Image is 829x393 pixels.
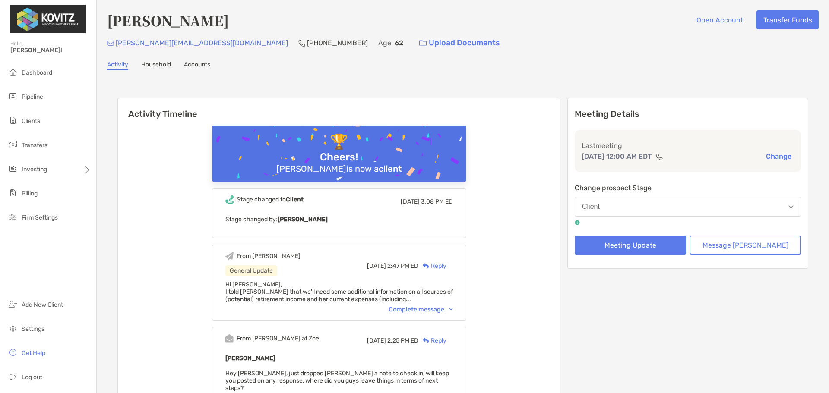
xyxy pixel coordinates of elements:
[286,196,304,203] b: Client
[8,323,18,333] img: settings icon
[225,265,277,276] div: General Update
[107,41,114,46] img: Email Icon
[326,133,351,151] div: 🏆
[690,10,750,29] button: Open Account
[367,262,386,270] span: [DATE]
[22,349,45,357] span: Get Help
[225,252,234,260] img: Event icon
[22,166,47,173] span: Investing
[8,299,18,309] img: add_new_client icon
[389,306,453,313] div: Complete message
[225,195,234,204] img: Event icon
[225,355,275,362] b: [PERSON_NAME]
[184,61,210,70] a: Accounts
[401,198,420,205] span: [DATE]
[379,163,402,174] b: client
[237,196,304,203] div: Stage changed to
[387,262,418,270] span: 2:47 PM ED
[22,141,47,149] span: Transfers
[582,140,794,151] p: Last meeting
[212,126,466,200] img: Confetti
[107,61,128,70] a: Activity
[575,109,801,119] p: Meeting Details
[655,153,663,160] img: communication type
[225,281,453,303] span: Hi [PERSON_NAME], I told [PERSON_NAME] that we'll need some additional information on all sources...
[421,198,453,205] span: 3:08 PM ED
[582,151,652,162] p: [DATE] 12:00 AM EDT
[690,236,801,255] button: Message [PERSON_NAME]
[395,38,403,48] p: 62
[116,38,288,48] p: [PERSON_NAME][EMAIL_ADDRESS][DOMAIN_NAME]
[22,69,52,76] span: Dashboard
[22,190,38,197] span: Billing
[8,212,18,222] img: firm-settings icon
[788,205,794,208] img: Open dropdown arrow
[298,40,305,47] img: Phone Icon
[22,374,42,381] span: Log out
[10,3,86,35] img: Zoe Logo
[8,115,18,126] img: clients icon
[22,93,43,101] span: Pipeline
[575,236,686,255] button: Meeting Update
[107,10,229,30] h4: [PERSON_NAME]
[8,67,18,77] img: dashboard icon
[22,214,58,221] span: Firm Settings
[273,163,405,174] div: [PERSON_NAME] is now a
[141,61,171,70] a: Household
[575,197,801,217] button: Client
[225,370,449,392] span: Hey [PERSON_NAME], just dropped [PERSON_NAME] a note to check in, will keep you posted on any res...
[8,91,18,101] img: pipeline icon
[278,216,328,223] b: [PERSON_NAME]
[449,308,453,311] img: Chevron icon
[418,261,446,270] div: Reply
[387,337,418,344] span: 2:25 PM ED
[8,139,18,150] img: transfers icon
[582,203,600,211] div: Client
[237,252,301,260] div: From [PERSON_NAME]
[378,38,391,48] p: Age
[8,188,18,198] img: billing icon
[316,151,361,163] div: Cheers!
[8,371,18,382] img: logout icon
[756,10,819,29] button: Transfer Funds
[118,98,560,119] h6: Activity Timeline
[423,338,429,343] img: Reply icon
[8,163,18,174] img: investing icon
[225,334,234,343] img: Event icon
[10,47,91,54] span: [PERSON_NAME]!
[367,337,386,344] span: [DATE]
[237,335,319,342] div: From [PERSON_NAME] at Zoe
[575,220,580,225] img: tooltip
[419,40,427,46] img: button icon
[418,336,446,345] div: Reply
[307,38,368,48] p: [PHONE_NUMBER]
[22,117,40,125] span: Clients
[423,263,429,269] img: Reply icon
[22,325,44,333] span: Settings
[414,34,506,52] a: Upload Documents
[575,182,801,193] p: Change prospect Stage
[225,214,453,225] p: Stage changed by:
[8,347,18,358] img: get-help icon
[763,152,794,161] button: Change
[22,301,63,308] span: Add New Client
